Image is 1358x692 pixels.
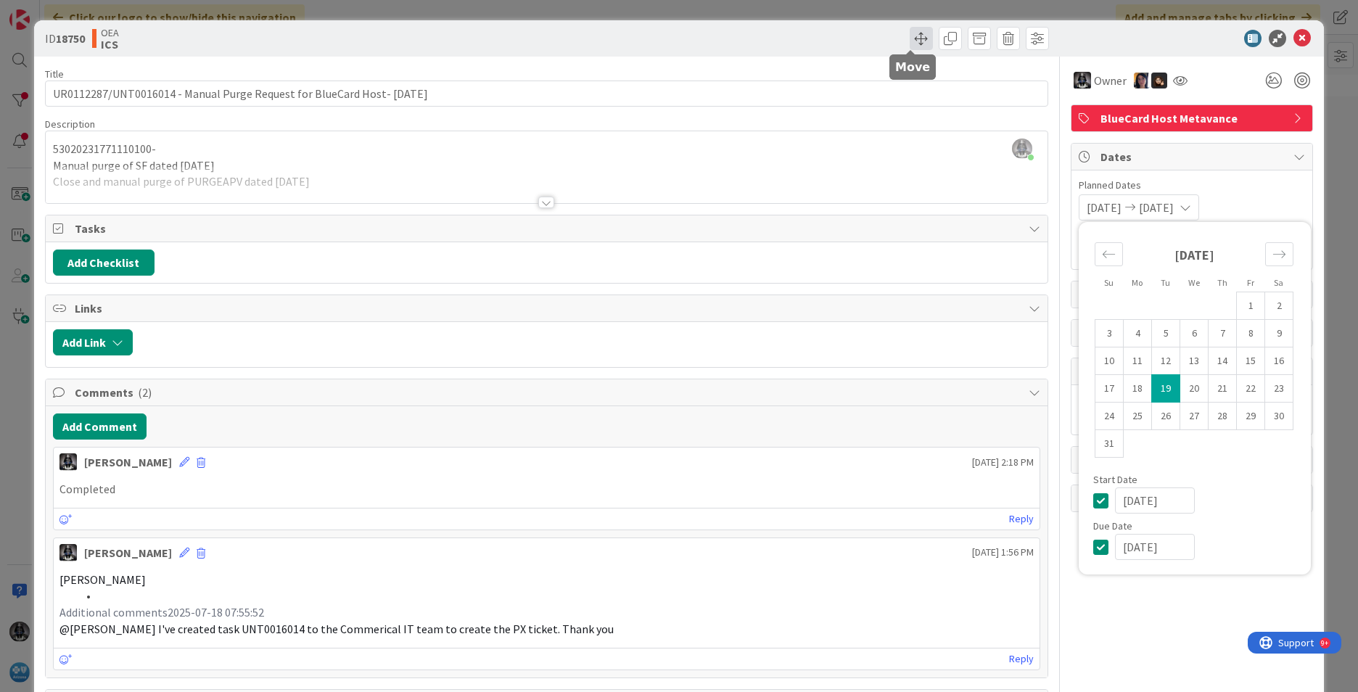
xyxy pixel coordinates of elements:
[75,384,1021,401] span: Comments
[1100,148,1286,165] span: Dates
[1074,72,1091,89] img: KG
[1209,403,1237,430] td: Choose Thursday, 08/28/2025 12:00 PM as your check-in date. It’s available.
[1095,430,1124,458] td: Choose Sunday, 08/31/2025 12:00 PM as your check-in date. It’s available.
[138,385,152,400] span: ( 2 )
[1134,73,1150,88] img: TC
[1265,242,1293,266] div: Move forward to switch to the next month.
[1265,292,1293,320] td: Choose Saturday, 08/02/2025 12:00 PM as your check-in date. It’s available.
[1087,199,1122,216] span: [DATE]
[1115,534,1195,560] input: MM/DD/YYYY
[1152,375,1180,403] td: Selected as start date. Tuesday, 08/19/2025 12:00 PM
[972,545,1034,560] span: [DATE] 1:56 PM
[1188,277,1200,288] small: We
[1079,229,1309,474] div: Calendar
[1124,320,1152,347] td: Choose Monday, 08/04/2025 12:00 PM as your check-in date. It’s available.
[1095,320,1124,347] td: Choose Sunday, 08/03/2025 12:00 PM as your check-in date. It’s available.
[59,622,614,636] span: @[PERSON_NAME] I've created task UNT0016014 to the Commerical IT team to create the PX ticket. Th...
[53,250,155,276] button: Add Checklist
[1093,521,1132,531] span: Due Date
[1265,375,1293,403] td: Choose Saturday, 08/23/2025 12:00 PM as your check-in date. It’s available.
[84,544,172,561] div: [PERSON_NAME]
[1247,277,1254,288] small: Fr
[1095,403,1124,430] td: Choose Sunday, 08/24/2025 12:00 PM as your check-in date. It’s available.
[1237,320,1265,347] td: Choose Friday, 08/08/2025 12:00 PM as your check-in date. It’s available.
[73,6,81,17] div: 9+
[1180,375,1209,403] td: Choose Wednesday, 08/20/2025 12:00 PM as your check-in date. It’s available.
[1124,375,1152,403] td: Choose Monday, 08/18/2025 12:00 PM as your check-in date. It’s available.
[75,300,1021,317] span: Links
[1209,347,1237,375] td: Choose Thursday, 08/14/2025 12:00 PM as your check-in date. It’s available.
[1265,347,1293,375] td: Choose Saturday, 08/16/2025 12:00 PM as your check-in date. It’s available.
[1094,72,1127,89] span: Owner
[895,60,930,74] h5: Move
[1180,347,1209,375] td: Choose Wednesday, 08/13/2025 12:00 PM as your check-in date. It’s available.
[1152,320,1180,347] td: Choose Tuesday, 08/05/2025 12:00 PM as your check-in date. It’s available.
[1209,320,1237,347] td: Choose Thursday, 08/07/2025 12:00 PM as your check-in date. It’s available.
[1217,277,1227,288] small: Th
[30,2,66,20] span: Support
[101,27,119,38] span: OEA
[45,67,64,81] label: Title
[59,544,77,561] img: KG
[1095,375,1124,403] td: Choose Sunday, 08/17/2025 12:00 PM as your check-in date. It’s available.
[1104,277,1114,288] small: Su
[1132,277,1143,288] small: Mo
[1180,403,1209,430] td: Choose Wednesday, 08/27/2025 12:00 PM as your check-in date. It’s available.
[1093,474,1137,485] span: Start Date
[53,141,1040,157] p: 53020231771110100-
[59,453,77,471] img: KG
[45,30,85,47] span: ID
[1174,247,1214,263] strong: [DATE]
[101,38,119,50] b: ICS
[84,453,172,471] div: [PERSON_NAME]
[1152,403,1180,430] td: Choose Tuesday, 08/26/2025 12:00 PM as your check-in date. It’s available.
[1095,347,1124,375] td: Choose Sunday, 08/10/2025 12:00 PM as your check-in date. It’s available.
[1161,277,1170,288] small: Tu
[1274,277,1283,288] small: Sa
[59,572,146,587] span: [PERSON_NAME]
[1124,347,1152,375] td: Choose Monday, 08/11/2025 12:00 PM as your check-in date. It’s available.
[1180,320,1209,347] td: Choose Wednesday, 08/06/2025 12:00 PM as your check-in date. It’s available.
[1209,375,1237,403] td: Choose Thursday, 08/21/2025 12:00 PM as your check-in date. It’s available.
[1124,403,1152,430] td: Choose Monday, 08/25/2025 12:00 PM as your check-in date. It’s available.
[1152,347,1180,375] td: Choose Tuesday, 08/12/2025 12:00 PM as your check-in date. It’s available.
[1079,178,1305,193] span: Planned Dates
[1139,199,1174,216] span: [DATE]
[53,413,147,440] button: Add Comment
[1115,487,1195,514] input: MM/DD/YYYY
[1100,110,1286,127] span: BlueCard Host Metavance
[1151,73,1167,88] img: ZB
[56,31,85,46] b: 18750
[1095,242,1123,266] div: Move backward to switch to the previous month.
[1237,347,1265,375] td: Choose Friday, 08/15/2025 12:00 PM as your check-in date. It’s available.
[53,329,133,355] button: Add Link
[1012,139,1032,159] img: ddRgQ3yRm5LdI1ED0PslnJbT72KgN0Tb.jfif
[1237,292,1265,320] td: Choose Friday, 08/01/2025 12:00 PM as your check-in date. It’s available.
[45,81,1048,107] input: type card name here...
[1237,403,1265,430] td: Choose Friday, 08/29/2025 12:00 PM as your check-in date. It’s available.
[1237,375,1265,403] td: Choose Friday, 08/22/2025 12:00 PM as your check-in date. It’s available.
[1009,650,1034,668] a: Reply
[45,118,95,131] span: Description
[59,605,264,619] span: Additional comments2025-07-18 07:55:52
[59,481,1034,498] p: Completed
[75,220,1021,237] span: Tasks
[1265,403,1293,430] td: Choose Saturday, 08/30/2025 12:00 PM as your check-in date. It’s available.
[1009,510,1034,528] a: Reply
[1265,320,1293,347] td: Choose Saturday, 08/09/2025 12:00 PM as your check-in date. It’s available.
[972,455,1034,470] span: [DATE] 2:18 PM
[53,157,1040,174] p: Manual purge of SF dated [DATE]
